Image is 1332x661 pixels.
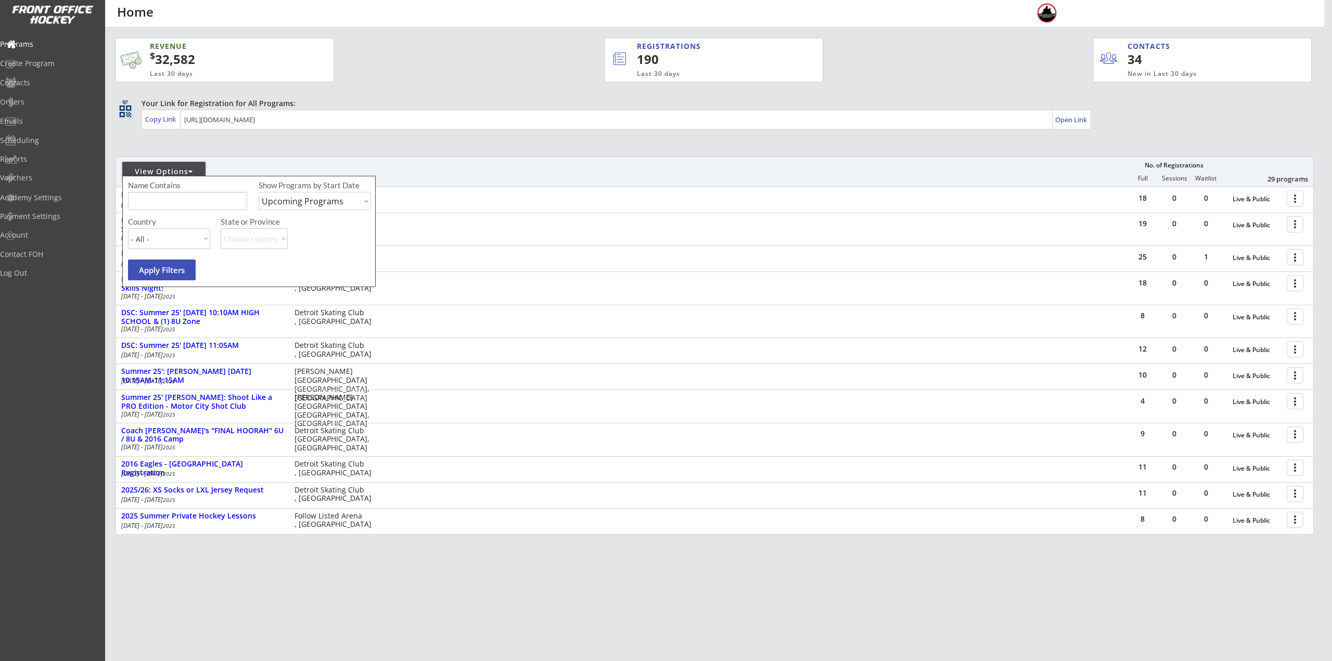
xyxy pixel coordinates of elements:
div: 0 [1190,463,1222,471]
div: Waitlist [1190,175,1221,182]
div: 2016 Eagles - [GEOGRAPHIC_DATA] Registration [121,460,284,477]
div: Follow Listed Arena , [GEOGRAPHIC_DATA] [294,512,376,529]
div: Detroit Skating Club , [GEOGRAPHIC_DATA] [294,486,376,503]
div: 0 [1159,195,1190,202]
div: Country [128,218,210,226]
div: [DATE] - [DATE] [121,497,280,503]
button: more_vert [1287,275,1303,291]
div: 0 [1190,195,1222,202]
div: State or Province [221,218,369,226]
div: Live & Public [1233,432,1282,439]
div: 0 [1159,312,1190,319]
div: [PERSON_NAME][GEOGRAPHIC_DATA] [GEOGRAPHIC_DATA], [GEOGRAPHIC_DATA] [294,393,376,428]
em: 2025 [163,293,175,300]
div: [PERSON_NAME][GEOGRAPHIC_DATA] [GEOGRAPHIC_DATA], [GEOGRAPHIC_DATA] [294,367,376,402]
div: 0 [1159,430,1190,437]
div: [DATE] - [DATE] [121,260,280,266]
div: 11 [1127,489,1158,497]
div: Detroit Skating Club , [GEOGRAPHIC_DATA] [294,460,376,477]
button: Apply Filters [128,260,196,280]
div: Live & Public [1233,465,1282,472]
em: 2025 [163,496,175,503]
em: 2025 [163,378,175,385]
div: DSC: Summer 25' [DATE] 5:10PM [121,190,284,199]
div: Live & Public [1233,196,1282,203]
div: 0 [1190,312,1222,319]
div: 12 [1127,345,1158,353]
div: 0 [1159,397,1190,405]
div: 18 [1127,195,1158,202]
div: Live & Public [1233,398,1282,406]
div: 10 [1127,371,1158,379]
div: Last 30 days [150,70,283,79]
div: 8 [1127,515,1158,523]
div: DSC: Summer 25' [DATE] 6:05PM LTP / 6U / 8U Skills Night! [121,216,284,234]
em: 2025 [163,522,175,529]
div: Live & Public [1233,280,1282,288]
div: 0 [1159,279,1190,287]
div: 0 [1159,371,1190,379]
div: Live & Public [1233,222,1282,229]
div: View Options [122,166,206,177]
div: REGISTRATIONS [637,41,774,51]
em: 2025 [163,444,175,451]
div: 0 [1190,397,1222,405]
div: Name Contains [128,182,210,189]
div: 8 [1127,312,1158,319]
div: Summer 25': [PERSON_NAME] [DATE] 10:15AM-11:15AM [121,367,284,385]
div: Detroit Skating Club , [GEOGRAPHIC_DATA] [294,308,376,326]
div: New in Last 30 days [1128,70,1263,79]
div: [DATE] - [DATE] [121,352,280,358]
div: 11 [1127,463,1158,471]
div: [DATE] - [DATE] [121,471,280,477]
div: Last 30 days [637,70,780,79]
div: Live & Public [1233,491,1282,498]
div: Coach [PERSON_NAME]'s "FINAL HOORAH" 6U / 8U & 2016 Camp [121,426,284,444]
button: more_vert [1287,426,1303,443]
div: 190 [637,50,788,68]
div: 0 [1190,430,1222,437]
div: 0 [1190,220,1222,227]
div: 0 [1190,279,1222,287]
div: Sessions [1159,175,1190,182]
div: 25 [1127,253,1158,261]
div: 0 [1190,345,1222,353]
div: DSC: Summer 25' [DATE] 11:05AM [121,341,284,350]
button: more_vert [1287,367,1303,383]
button: more_vert [1287,512,1303,528]
div: 34 [1128,50,1192,68]
div: 2025 Summer Private Hockey Lessons [121,512,284,521]
div: [DATE] - [DATE] [121,326,280,332]
div: No. of Registrations [1142,162,1206,169]
div: 0 [1159,489,1190,497]
div: REVENUE [150,41,283,51]
div: Show Programs by Start Date [259,182,369,189]
div: Detroit Skating Club , [GEOGRAPHIC_DATA] [294,275,376,293]
sup: $ [150,49,155,62]
div: 32,582 [150,50,301,68]
div: 0 [1190,489,1222,497]
div: 0 [1159,345,1190,353]
div: 19 [1127,220,1158,227]
div: 0 [1190,515,1222,523]
div: qr [119,98,131,105]
div: Live & Public [1233,372,1282,380]
div: Your Link for Registration for All Programs: [142,98,1282,109]
div: CONTACTS [1128,41,1175,51]
div: 9 [1127,430,1158,437]
em: 2025 [163,352,175,359]
div: Full [1127,175,1158,182]
em: 2025 [163,470,175,477]
div: Live & Public [1233,254,1282,262]
button: more_vert [1287,486,1303,502]
div: 0 [1159,515,1190,523]
button: more_vert [1287,216,1303,232]
div: 0 [1159,220,1190,227]
div: 1 [1190,253,1222,261]
em: 2025 [163,326,175,333]
div: Copy Link [145,114,178,124]
div: [DATE] - [DATE] [121,523,280,529]
button: more_vert [1287,393,1303,409]
div: DSC: Summer 25' [DATE] 10:10AM HIGH SCHOOL & (1) 8U Zone [121,308,284,326]
div: 29 programs [1254,174,1308,184]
